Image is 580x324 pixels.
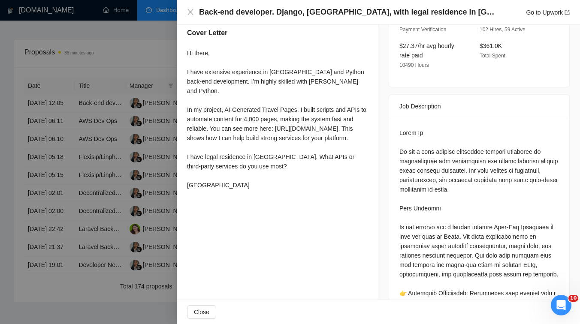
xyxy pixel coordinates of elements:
[526,9,570,16] a: Go to Upworkexport
[480,42,502,49] span: $361.0K
[187,28,227,38] h5: Cover Letter
[568,295,578,302] span: 10
[480,53,505,59] span: Total Spent
[551,295,571,315] iframe: Intercom live chat
[399,95,559,118] div: Job Description
[480,27,526,33] span: 102 Hires, 59 Active
[187,9,194,16] button: Close
[187,305,216,319] button: Close
[199,7,495,18] h4: Back-end developer. Django, [GEOGRAPHIC_DATA], with legal residence in [GEOGRAPHIC_DATA]
[187,48,368,190] div: Hi there, I have extensive experience in [GEOGRAPHIC_DATA] and Python back-end development. I’m h...
[399,62,429,68] span: 10490 Hours
[194,307,209,317] span: Close
[399,27,446,33] span: Payment Verification
[187,9,194,15] span: close
[399,42,454,59] span: $27.37/hr avg hourly rate paid
[565,10,570,15] span: export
